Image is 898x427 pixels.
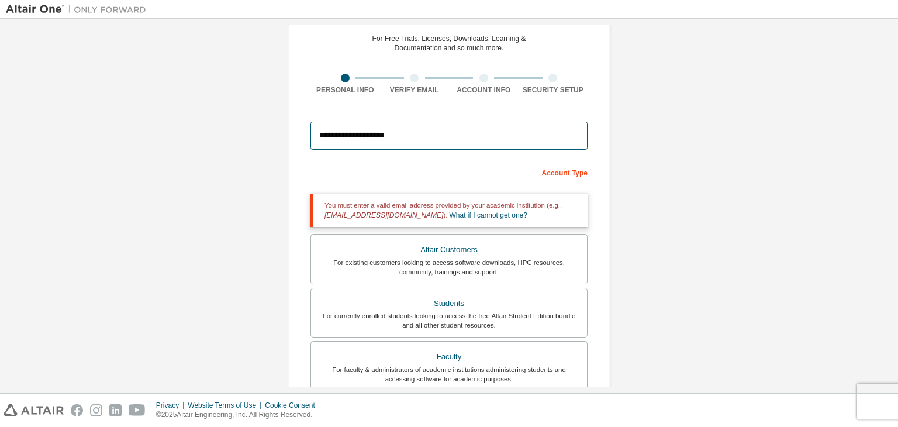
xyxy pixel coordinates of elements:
div: For existing customers looking to access software downloads, HPC resources, community, trainings ... [318,258,580,277]
div: Students [318,295,580,312]
div: You must enter a valid email address provided by your academic institution (e.g., ). [310,194,588,227]
div: Account Info [449,85,519,95]
div: Altair Customers [318,242,580,258]
img: facebook.svg [71,404,83,416]
a: What if I cannot get one? [450,211,527,219]
div: Account Type [310,163,588,181]
img: linkedin.svg [109,404,122,416]
div: For currently enrolled students looking to access the free Altair Student Edition bundle and all ... [318,311,580,330]
img: instagram.svg [90,404,102,416]
img: altair_logo.svg [4,404,64,416]
div: Cookie Consent [265,401,322,410]
div: Security Setup [519,85,588,95]
div: For faculty & administrators of academic institutions administering students and accessing softwa... [318,365,580,384]
img: Altair One [6,4,152,15]
img: youtube.svg [129,404,146,416]
p: © 2025 Altair Engineering, Inc. All Rights Reserved. [156,410,322,420]
div: Website Terms of Use [188,401,265,410]
span: [EMAIL_ADDRESS][DOMAIN_NAME] [324,211,443,219]
div: Faculty [318,349,580,365]
div: Create an Altair One Account [358,13,540,27]
div: For Free Trials, Licenses, Downloads, Learning & Documentation and so much more. [372,34,526,53]
div: Personal Info [310,85,380,95]
div: Verify Email [380,85,450,95]
div: Privacy [156,401,188,410]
